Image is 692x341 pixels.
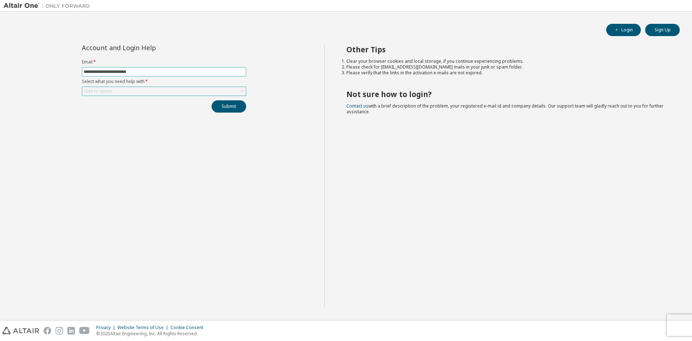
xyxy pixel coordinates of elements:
img: facebook.svg [44,327,51,335]
div: Website Terms of Use [117,325,170,331]
li: Please verify that the links in the activation e-mails are not expired. [346,70,667,76]
div: Account and Login Help [82,45,213,51]
div: Privacy [96,325,117,331]
p: © 2025 Altair Engineering, Inc. All Rights Reserved. [96,331,208,337]
label: Email [82,59,246,65]
img: altair_logo.svg [2,327,39,335]
li: Please check for [EMAIL_ADDRESS][DOMAIN_NAME] mails in your junk or spam folder. [346,64,667,70]
img: instagram.svg [56,327,63,335]
div: Cookie Consent [170,325,208,331]
li: Clear your browser cookies and local storage, if you continue experiencing problems. [346,58,667,64]
a: Contact us [346,103,368,109]
label: Select what you need help with [82,79,246,84]
div: Click to select [84,88,112,94]
img: linkedin.svg [67,327,75,335]
button: Sign Up [645,24,680,36]
button: Login [606,24,641,36]
button: Submit [212,100,246,113]
h2: Other Tips [346,45,667,54]
img: Altair One [4,2,94,9]
div: Click to select [82,87,246,96]
span: with a brief description of the problem, your registered e-mail id and company details. Our suppo... [346,103,664,115]
h2: Not sure how to login? [346,89,667,99]
img: youtube.svg [79,327,90,335]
